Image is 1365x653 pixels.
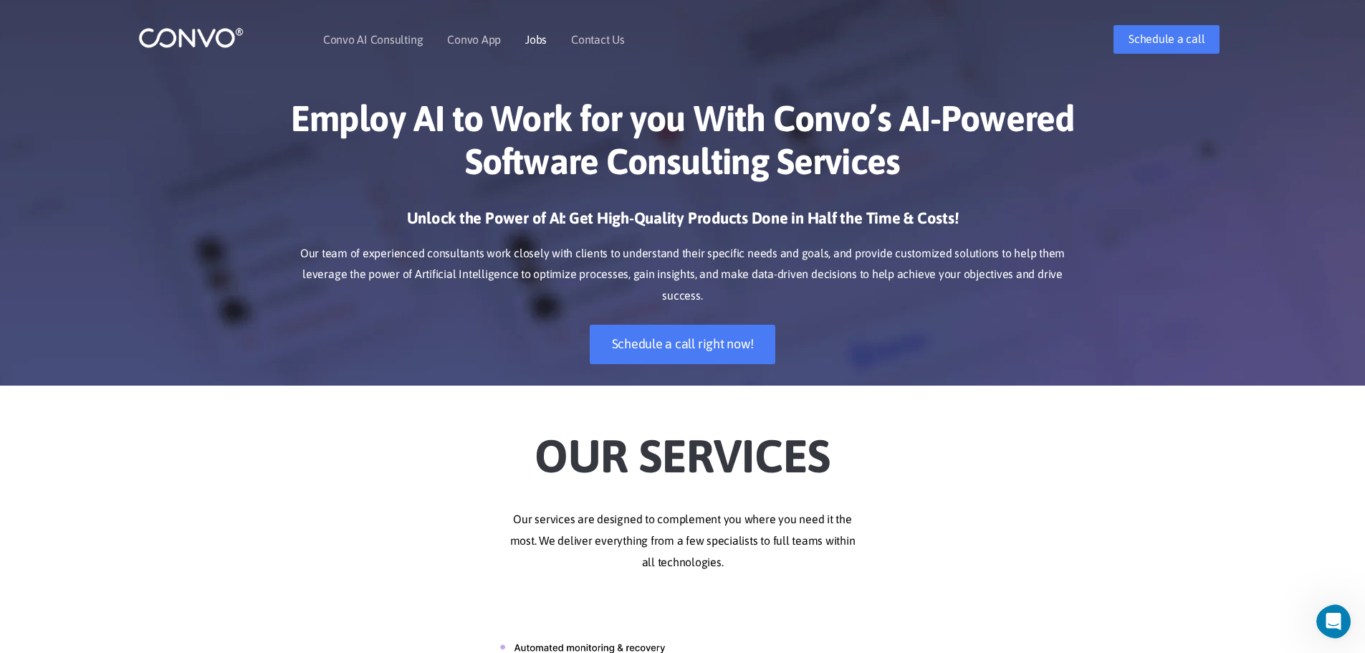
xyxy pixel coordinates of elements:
[285,509,1081,573] p: Our services are designed to complement you where you need it the most. We deliver everything fro...
[285,243,1081,308] p: Our team of experienced consultants work closely with clients to understand their specific needs ...
[285,208,1081,239] h3: Unlock the Power of AI: Get High-Quality Products Done in Half the Time & Costs!
[138,27,244,49] img: logo_1.png
[1113,25,1220,54] a: Schedule a call
[285,97,1081,194] h1: Employ AI to Work for you With Convo’s AI-Powered Software Consulting Services
[323,34,423,45] a: Convo AI Consulting
[590,325,776,364] a: Schedule a call right now!
[447,34,501,45] a: Convo App
[285,407,1081,487] h2: Our Services
[525,34,547,45] a: Jobs
[1316,604,1361,639] iframe: Intercom live chat
[571,34,625,45] a: Contact Us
